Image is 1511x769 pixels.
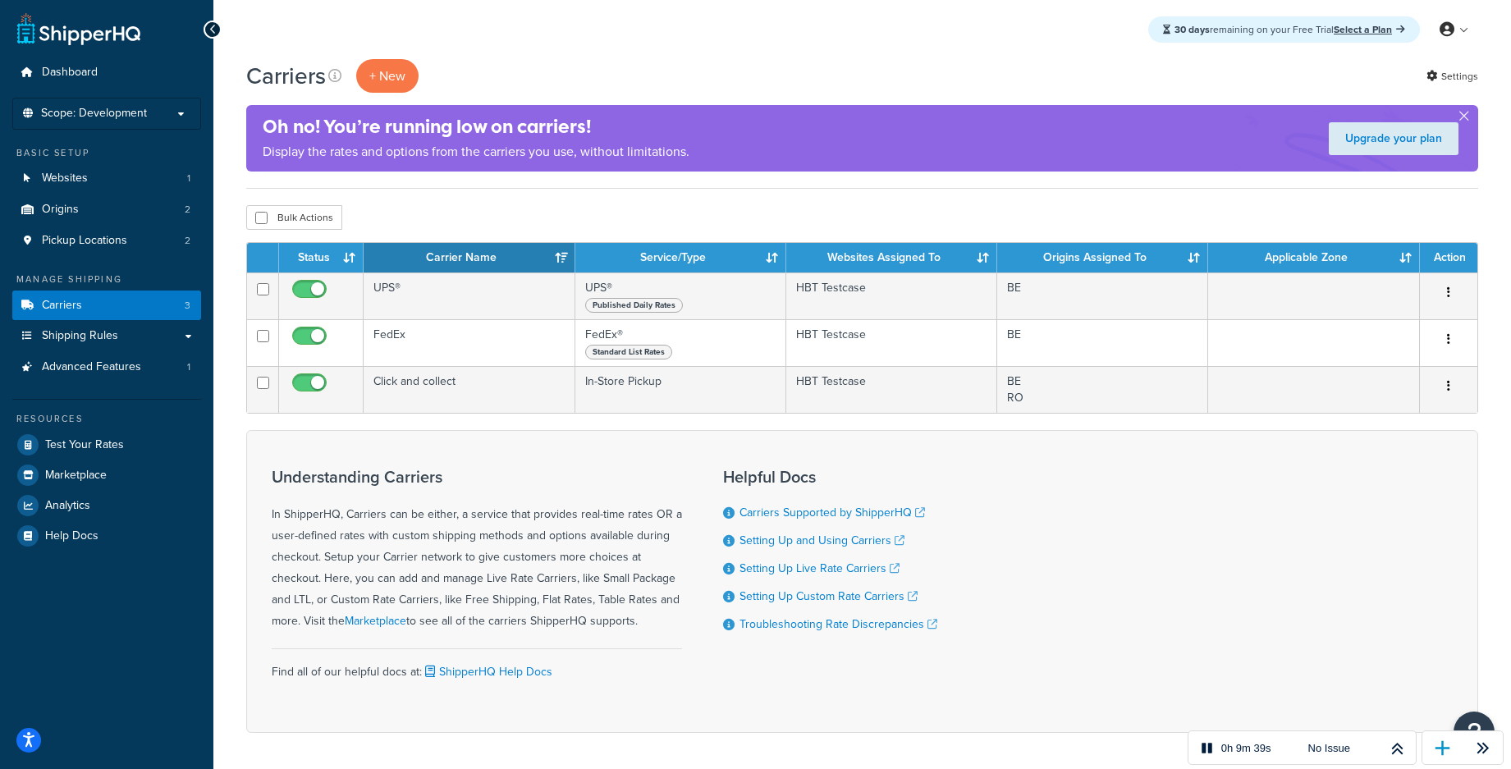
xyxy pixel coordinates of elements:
a: Select a Plan [1334,22,1405,37]
h3: Understanding Carriers [272,468,682,486]
div: remaining on your Free Trial [1148,16,1420,43]
button: Open Resource Center [1454,712,1495,753]
a: Pickup Locations 2 [12,226,201,256]
td: HBT Testcase [786,319,997,366]
li: Carriers [12,291,201,321]
span: Carriers [42,299,82,313]
span: Marketplace [45,469,107,483]
span: Test Your Rates [45,438,124,452]
td: BE [997,272,1208,319]
a: Setting Up and Using Carriers [739,532,904,549]
p: Display the rates and options from the carriers you use, without limitations. [263,140,689,163]
td: HBT Testcase [786,272,997,319]
span: Published Daily Rates [585,298,683,313]
span: 2 [185,203,190,217]
a: Dashboard [12,57,201,88]
span: Analytics [45,499,90,513]
div: Manage Shipping [12,272,201,286]
th: Applicable Zone: activate to sort column ascending [1208,243,1419,272]
td: UPS® [364,272,575,319]
a: Analytics [12,491,201,520]
li: Pickup Locations [12,226,201,256]
button: Bulk Actions [246,205,342,230]
th: Websites Assigned To: activate to sort column ascending [786,243,997,272]
span: Origins [42,203,79,217]
h4: Oh no! You’re running low on carriers! [263,113,689,140]
h1: Carriers [246,60,326,92]
span: 3 [185,299,190,313]
li: Origins [12,195,201,225]
li: Advanced Features [12,352,201,382]
span: Dashboard [42,66,98,80]
a: Carriers 3 [12,291,201,321]
td: Click and collect [364,366,575,413]
a: Marketplace [345,612,406,629]
span: Websites [42,172,88,185]
a: ShipperHQ Home [17,12,140,45]
span: 1 [187,360,190,374]
a: Marketplace [12,460,201,490]
td: FedEx [364,319,575,366]
a: Shipping Rules [12,321,201,351]
td: In-Store Pickup [575,366,786,413]
span: Standard List Rates [585,345,672,359]
a: Settings [1426,65,1478,88]
a: Advanced Features 1 [12,352,201,382]
strong: 30 days [1174,22,1210,37]
td: BE [997,319,1208,366]
span: 2 [185,234,190,248]
th: Origins Assigned To: activate to sort column ascending [997,243,1208,272]
h3: Helpful Docs [723,468,937,486]
div: Find all of our helpful docs at: [272,648,682,683]
a: Upgrade your plan [1329,122,1458,155]
a: Help Docs [12,521,201,551]
span: Pickup Locations [42,234,127,248]
a: ShipperHQ Help Docs [422,663,552,680]
a: Origins 2 [12,195,201,225]
button: + New [356,59,419,93]
a: Websites 1 [12,163,201,194]
span: Help Docs [45,529,98,543]
a: Setting Up Live Rate Carriers [739,560,900,577]
span: Shipping Rules [42,329,118,343]
td: UPS® [575,272,786,319]
div: Basic Setup [12,146,201,160]
a: Carriers Supported by ShipperHQ [739,504,925,521]
th: Status: activate to sort column ascending [279,243,364,272]
th: Carrier Name: activate to sort column ascending [364,243,575,272]
td: FedEx® [575,319,786,366]
li: Websites [12,163,201,194]
span: Scope: Development [41,107,147,121]
a: Test Your Rates [12,430,201,460]
span: Advanced Features [42,360,141,374]
th: Service/Type: activate to sort column ascending [575,243,786,272]
th: Action [1420,243,1477,272]
div: In ShipperHQ, Carriers can be either, a service that provides real-time rates OR a user-defined r... [272,468,682,632]
div: Resources [12,412,201,426]
td: BE RO [997,366,1208,413]
td: HBT Testcase [786,366,997,413]
a: Setting Up Custom Rate Carriers [739,588,918,605]
a: Troubleshooting Rate Discrepancies [739,616,937,633]
span: 1 [187,172,190,185]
